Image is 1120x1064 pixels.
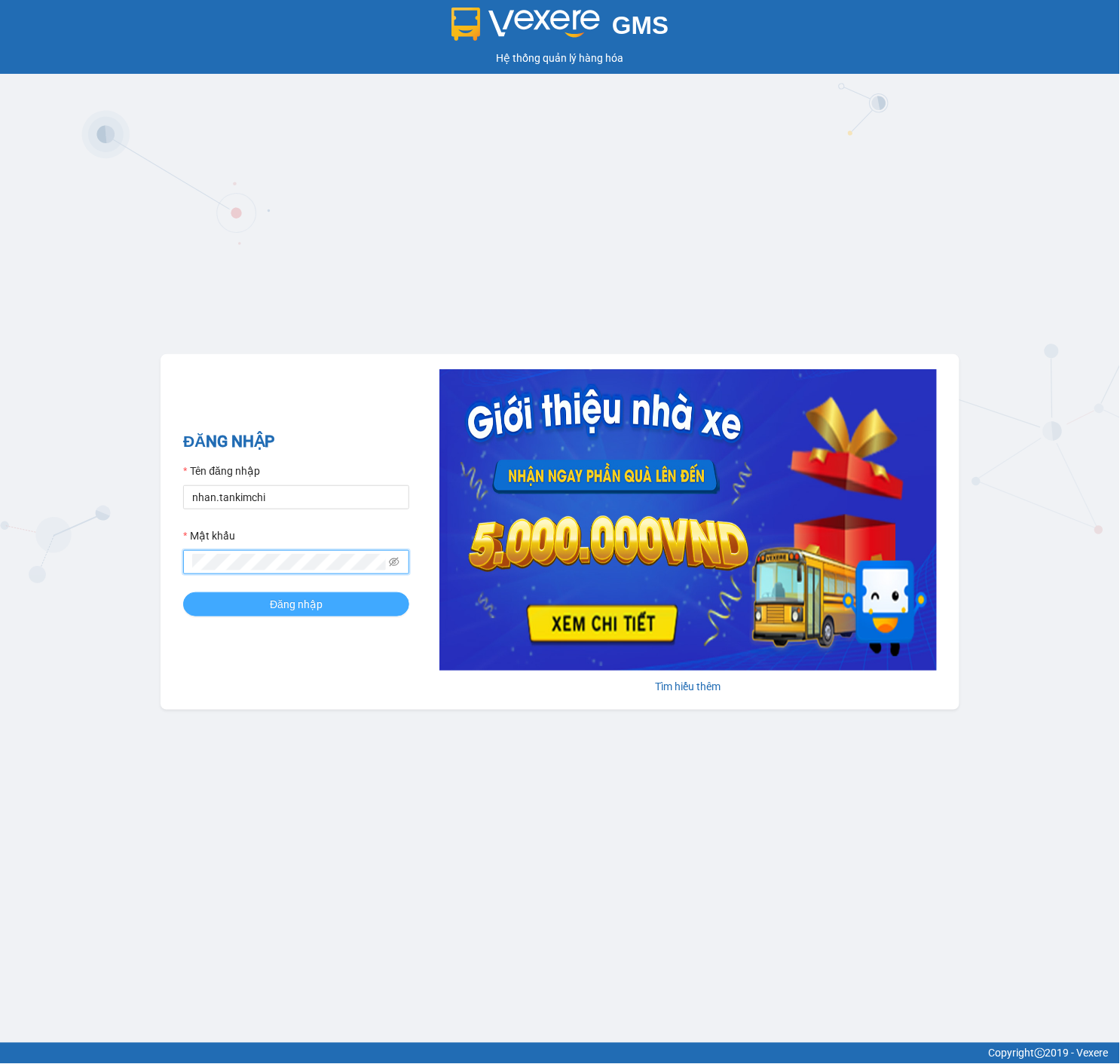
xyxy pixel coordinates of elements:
[183,463,260,479] label: Tên đăng nhập
[183,485,409,509] input: Tên đăng nhập
[183,527,235,544] label: Mật khẩu
[612,11,669,39] span: GMS
[183,592,409,616] button: Đăng nhập
[183,430,409,454] h2: ĐĂNG NHẬP
[1035,1048,1045,1059] span: copyright
[439,678,937,695] div: Tìm hiểu thêm
[11,1045,1109,1062] div: Copyright 2019 - Vexere
[4,50,1116,66] div: Hệ thống quản lý hàng hóa
[451,8,601,41] img: logo 2
[389,557,399,567] span: eye-invisible
[439,369,937,671] img: banner-0
[451,23,669,35] a: GMS
[270,596,323,613] span: Đăng nhập
[192,554,386,570] input: Mật khẩu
